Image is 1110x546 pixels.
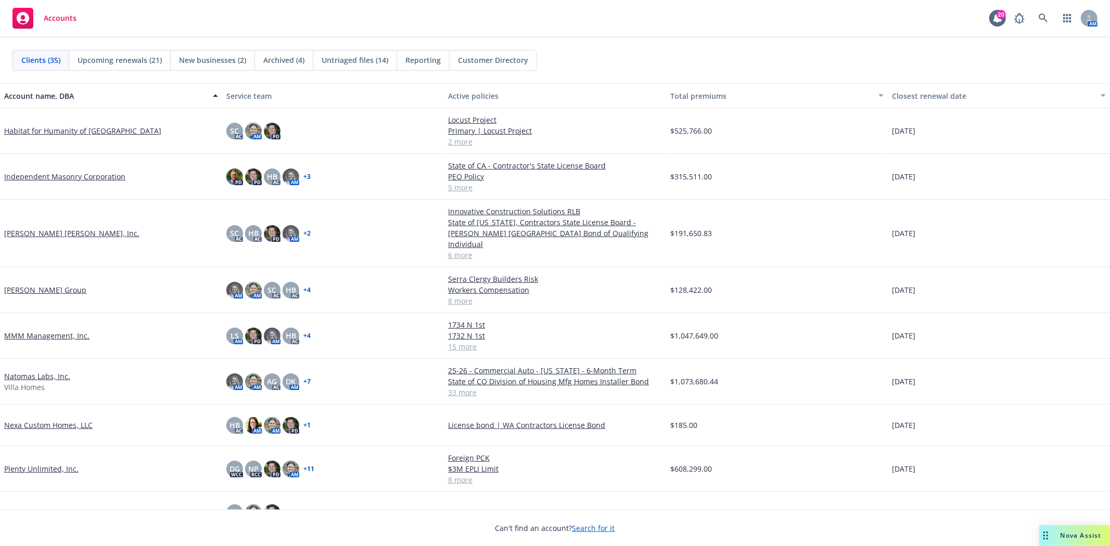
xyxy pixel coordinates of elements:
span: SC [230,228,239,239]
a: 25-26 - Commercial Auto - [US_STATE] - 6-Month Term [448,365,662,376]
span: $191,650.83 [670,228,712,239]
div: Total premiums [670,90,873,101]
span: HB [248,228,259,239]
a: State of CA - Contractor's State License Board [448,160,662,171]
a: Report a Bug [1009,8,1030,29]
span: LS [231,330,239,341]
img: photo [245,282,262,298]
a: Accounts [8,4,81,33]
span: SC [267,284,276,295]
div: Account name, DBA [4,90,207,101]
span: [DATE] [892,125,915,136]
a: Innovative Construction Solutions RLB [448,206,662,217]
a: Search [1033,8,1054,29]
span: $1,047,649.00 [670,330,718,341]
a: Serra Clergy Builders Risk [448,274,662,284]
a: BOP Policy [448,507,662,518]
span: $315,511.00 [670,171,712,182]
img: photo [245,123,262,139]
span: DK [286,376,296,387]
img: photo [283,461,299,477]
img: photo [245,504,262,521]
a: 8 more [448,474,662,485]
span: HB [229,420,240,431]
a: Workers Compensation [448,284,662,295]
a: 15 more [448,341,662,352]
a: 1732 N 1st [448,330,662,341]
div: Service team [226,90,440,101]
a: Natomas Labs, Inc. [4,371,70,382]
span: [DATE] [892,376,915,387]
span: Upcoming renewals (21) [78,55,162,66]
button: Active policies [444,83,666,108]
a: + 1 [303,422,311,428]
span: Customer Directory [458,55,528,66]
span: NP [248,463,259,474]
img: photo [264,328,280,344]
span: SC [230,507,239,518]
button: Service team [222,83,444,108]
a: 1734 N 1st [448,319,662,330]
a: Real SCL LLC [4,507,48,518]
span: HB [267,171,277,182]
img: photo [226,373,243,390]
img: photo [264,225,280,242]
span: Untriaged files (14) [322,55,388,66]
span: SC [230,125,239,136]
span: DG [229,463,240,474]
span: [DATE] [892,284,915,295]
a: + 3 [303,174,311,180]
span: $4,325.00 [670,507,704,518]
span: [DATE] [892,228,915,239]
a: 8 more [448,295,662,306]
span: [DATE] [892,171,915,182]
span: $185.00 [670,420,697,431]
a: Foreign PCK [448,452,662,463]
span: [DATE] [892,463,915,474]
img: photo [226,168,243,185]
a: [PERSON_NAME] [PERSON_NAME], Inc. [4,228,139,239]
a: Primary | Locust Project [448,125,662,136]
img: photo [283,168,299,185]
span: $128,422.00 [670,284,712,295]
span: Nova Assist [1061,531,1102,540]
img: photo [283,417,299,434]
div: Closest renewal date [892,90,1094,101]
a: + 4 [303,333,311,339]
a: + 7 [303,379,311,385]
a: State of [US_STATE], Contractors State License Board - [PERSON_NAME] [GEOGRAPHIC_DATA] Bond of Qu... [448,217,662,250]
span: Reporting [405,55,441,66]
span: [DATE] [892,507,915,518]
img: photo [283,225,299,242]
span: Archived (4) [263,55,304,66]
a: + 2 [303,230,311,237]
span: $525,766.00 [670,125,712,136]
span: HB [286,284,296,295]
a: + 4 [303,287,311,293]
span: $1,073,680.44 [670,376,718,387]
span: $608,299.00 [670,463,712,474]
span: Can't find an account? [495,523,615,534]
a: 6 more [448,250,662,261]
img: photo [245,168,262,185]
img: photo [226,282,243,298]
a: PEO Policy [448,171,662,182]
div: 20 [997,10,1006,19]
img: photo [245,328,262,344]
span: Accounts [44,14,76,22]
span: [DATE] [892,420,915,431]
span: Clients (35) [21,55,60,66]
span: HB [286,330,296,341]
a: License bond | WA Contractors License Bond [448,420,662,431]
button: Total premiums [666,83,888,108]
button: Closest renewal date [888,83,1110,108]
a: Independent Masonry Corporation [4,171,125,182]
div: Active policies [448,90,662,101]
img: photo [264,504,280,521]
a: + 11 [303,466,314,472]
